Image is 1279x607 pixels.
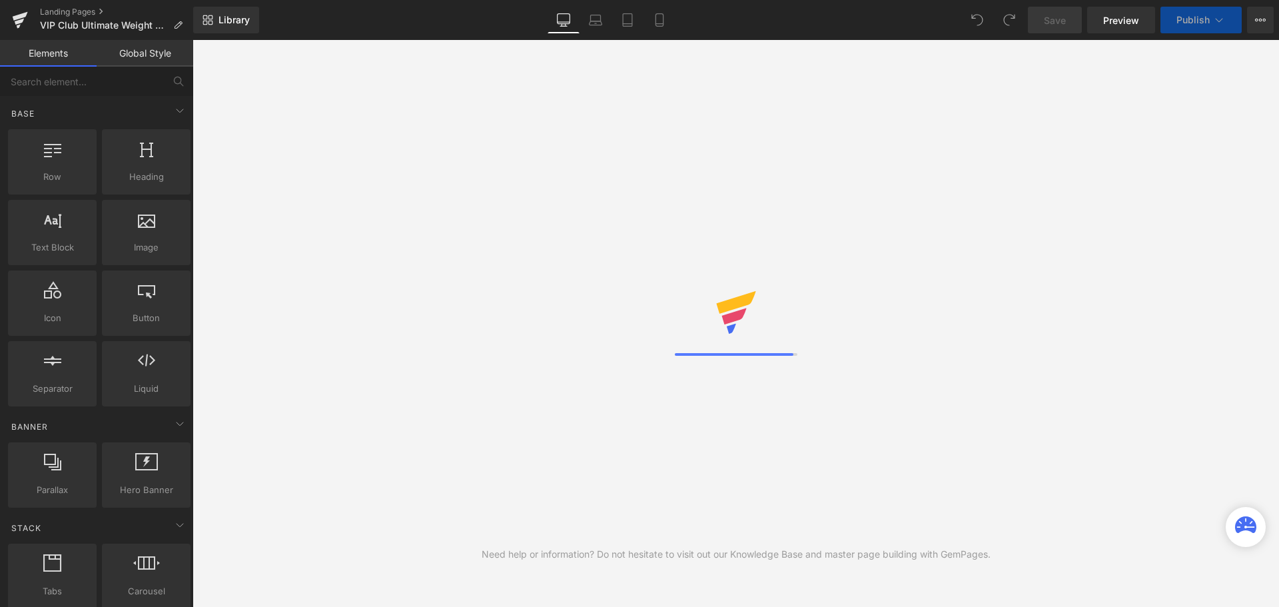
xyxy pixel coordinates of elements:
span: Heading [106,170,187,184]
a: New Library [193,7,259,33]
button: More [1247,7,1274,33]
button: Redo [996,7,1023,33]
a: Global Style [97,40,193,67]
span: Separator [12,382,93,396]
span: VIP Club Ultimate Weight Control [40,20,168,31]
a: Preview [1087,7,1155,33]
span: Hero Banner [106,483,187,497]
span: Carousel [106,584,187,598]
span: Text Block [12,241,93,255]
a: Landing Pages [40,7,193,17]
span: Library [218,14,250,26]
div: Need help or information? Do not hesitate to visit out our Knowledge Base and master page buildin... [482,547,991,562]
span: Image [106,241,187,255]
span: Icon [12,311,93,325]
span: Banner [10,420,49,433]
span: Liquid [106,382,187,396]
span: Tabs [12,584,93,598]
span: Button [106,311,187,325]
span: Stack [10,522,43,534]
span: Parallax [12,483,93,497]
span: Preview [1103,13,1139,27]
a: Laptop [580,7,612,33]
button: Undo [964,7,991,33]
a: Desktop [548,7,580,33]
span: Save [1044,13,1066,27]
button: Publish [1160,7,1242,33]
a: Mobile [643,7,675,33]
span: Row [12,170,93,184]
span: Publish [1176,15,1210,25]
a: Tablet [612,7,643,33]
span: Base [10,107,36,120]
